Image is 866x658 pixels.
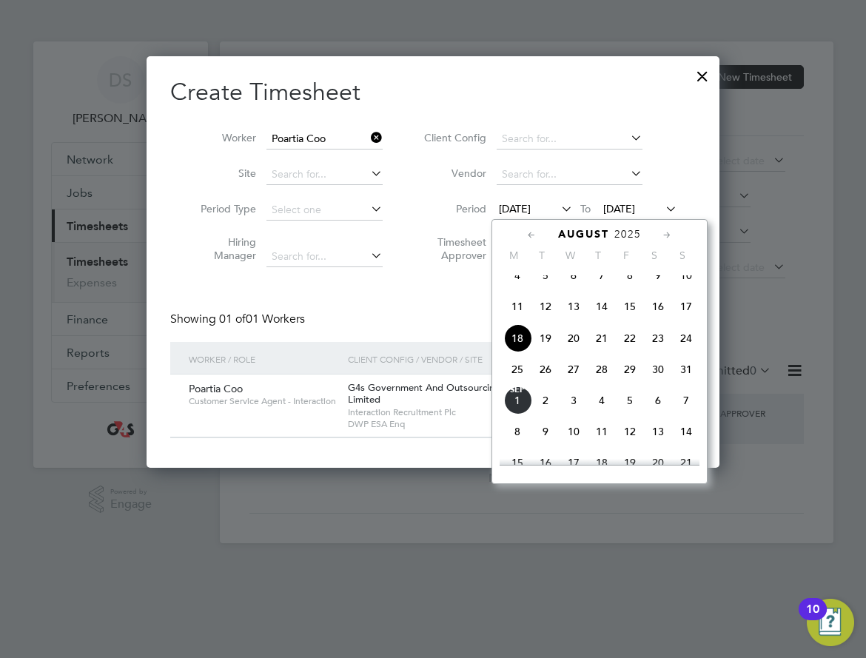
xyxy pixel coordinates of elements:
span: 18 [503,324,531,352]
input: Search for... [266,129,383,150]
button: Open Resource Center, 10 new notifications [807,599,854,646]
span: 3 [560,386,588,414]
span: T [584,249,612,262]
label: Site [189,167,256,180]
label: Hiring Manager [189,235,256,262]
span: 1 [503,386,531,414]
div: 10 [806,609,819,628]
span: 13 [644,417,672,446]
span: August [558,228,609,241]
label: Period [420,202,486,215]
span: T [528,249,556,262]
span: 8 [616,261,644,289]
label: Vendor [420,167,486,180]
span: 9 [644,261,672,289]
span: 5 [616,386,644,414]
span: 31 [672,355,700,383]
span: 12 [616,417,644,446]
span: 4 [588,386,616,414]
span: 6 [644,386,672,414]
span: 14 [588,292,616,320]
span: 5 [531,261,560,289]
span: 11 [588,417,616,446]
span: 13 [560,292,588,320]
span: 21 [672,449,700,477]
span: 8 [503,417,531,446]
span: 7 [588,261,616,289]
span: Interaction Recruitment Plc [348,406,579,418]
span: Poartia Coo [189,382,243,395]
span: 15 [503,449,531,477]
span: 9 [531,417,560,446]
span: 22 [616,324,644,352]
span: [DATE] [603,202,635,215]
span: 4 [503,261,531,289]
span: 6 [560,261,588,289]
span: 17 [672,292,700,320]
input: Search for... [497,129,642,150]
span: 18 [588,449,616,477]
span: G4s Government And Outsourcing Services (Uk) Limited [348,381,560,406]
span: S [668,249,697,262]
span: 14 [672,417,700,446]
span: 17 [560,449,588,477]
span: 20 [560,324,588,352]
span: 28 [588,355,616,383]
div: Worker / Role [185,342,343,376]
span: 10 [560,417,588,446]
span: 2 [531,386,560,414]
span: To [576,199,595,218]
label: Worker [189,131,256,144]
span: 15 [616,292,644,320]
span: 10 [672,261,700,289]
span: 11 [503,292,531,320]
span: 30 [644,355,672,383]
span: 24 [672,324,700,352]
span: 20 [644,449,672,477]
div: Showing [170,312,308,327]
span: 2025 [614,228,641,241]
span: 29 [616,355,644,383]
span: 16 [644,292,672,320]
span: W [556,249,584,262]
span: [DATE] [499,202,531,215]
input: Search for... [497,164,642,185]
input: Search for... [266,164,383,185]
h2: Create Timesheet [170,77,696,108]
span: F [612,249,640,262]
label: Timesheet Approver [420,235,486,262]
span: 12 [531,292,560,320]
span: 19 [531,324,560,352]
label: Period Type [189,202,256,215]
span: 23 [644,324,672,352]
span: Sep [503,386,531,394]
span: Customer Service Agent - Interaction [189,395,336,407]
input: Search for... [266,246,383,267]
span: 01 Workers [219,312,305,326]
div: Client Config / Vendor / Site [344,342,583,376]
span: 21 [588,324,616,352]
input: Select one [266,200,383,221]
span: 25 [503,355,531,383]
label: Client Config [420,131,486,144]
span: 19 [616,449,644,477]
span: 26 [531,355,560,383]
span: 01 of [219,312,246,326]
span: 7 [672,386,700,414]
span: M [500,249,528,262]
span: S [640,249,668,262]
span: DWP ESA Enq [348,418,579,430]
span: 16 [531,449,560,477]
span: 27 [560,355,588,383]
